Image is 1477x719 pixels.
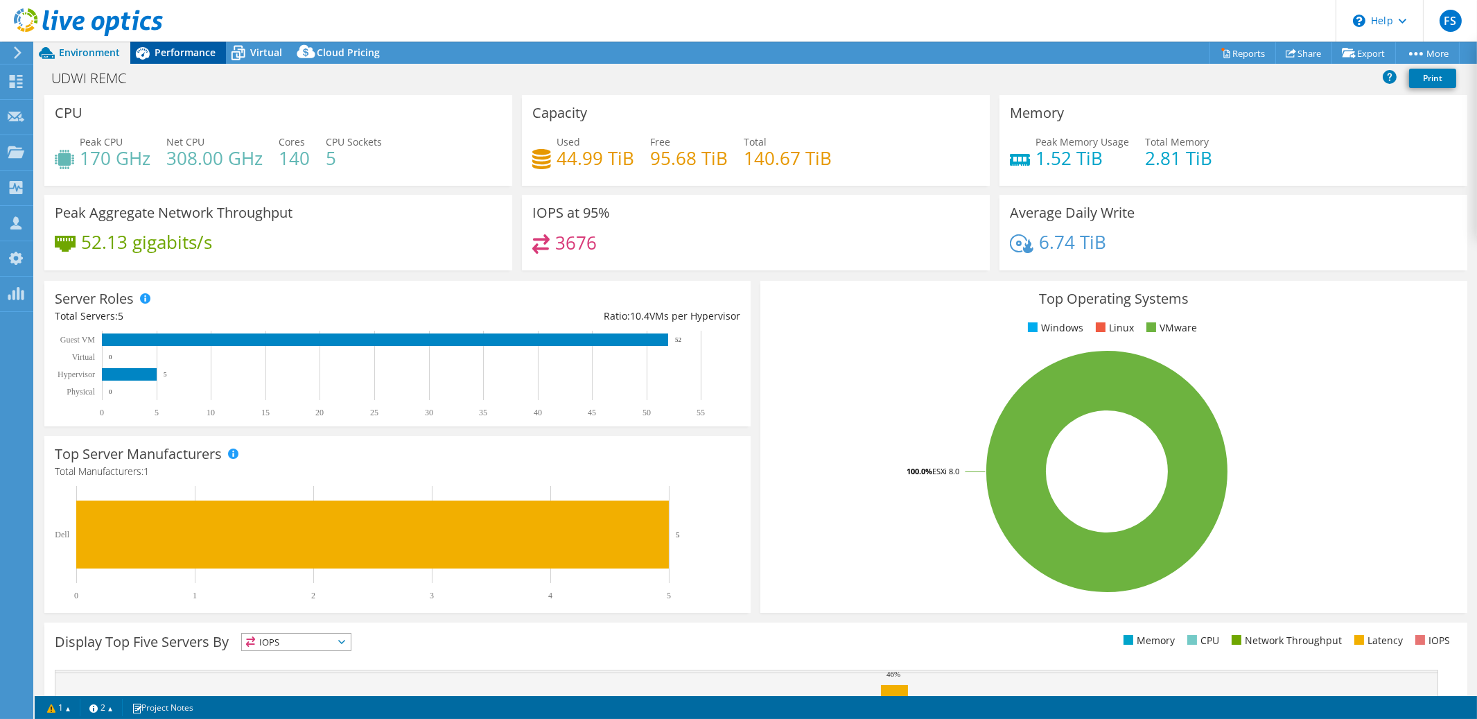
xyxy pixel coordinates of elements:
text: 0 [109,354,112,361]
li: Memory [1120,633,1175,648]
text: 45 [588,408,596,417]
li: Windows [1024,320,1083,336]
text: 46% [886,670,900,678]
h4: 3676 [555,235,597,250]
text: 10 [207,408,215,417]
span: Total [744,135,767,148]
span: Net CPU [166,135,204,148]
h3: Server Roles [55,291,134,306]
h4: Total Manufacturers: [55,464,740,479]
h4: 95.68 TiB [650,150,728,166]
text: 20 [315,408,324,417]
a: Reports [1209,42,1276,64]
li: VMware [1143,320,1197,336]
text: 0 [109,388,112,395]
a: More [1395,42,1460,64]
span: Total Memory [1145,135,1209,148]
span: Peak CPU [80,135,123,148]
li: CPU [1184,633,1219,648]
h3: IOPS at 95% [532,205,610,220]
a: Share [1275,42,1332,64]
span: Used [557,135,580,148]
text: 2 [311,591,315,600]
span: 1 [143,465,149,478]
text: 3 [430,591,434,600]
text: Dell [55,530,69,539]
li: Linux [1092,320,1134,336]
text: 0 [74,591,78,600]
h4: 44.99 TiB [557,150,634,166]
h3: Top Server Manufacturers [55,447,222,462]
text: 50 [643,408,651,417]
text: Virtual [72,352,96,362]
span: Free [650,135,670,148]
h3: Capacity [532,105,587,121]
h3: CPU [55,105,82,121]
h4: 6.74 TiB [1039,234,1106,250]
text: Physical [67,387,95,397]
div: Total Servers: [55,309,398,324]
li: Network Throughput [1228,633,1342,648]
h4: 5 [326,150,382,166]
h3: Peak Aggregate Network Throughput [55,205,292,220]
h4: 140.67 TiB [744,150,832,166]
text: 40 [534,408,542,417]
svg: \n [1353,15,1365,27]
span: Virtual [250,46,282,59]
h4: 308.00 GHz [166,150,263,166]
span: Cores [279,135,305,148]
h3: Memory [1010,105,1064,121]
h4: 170 GHz [80,150,150,166]
text: 5 [155,408,159,417]
text: 1 [193,591,197,600]
text: 30 [425,408,433,417]
span: 5 [118,309,123,322]
text: 55 [697,408,705,417]
text: 5 [164,371,167,378]
tspan: 100.0% [907,466,932,476]
h4: 140 [279,150,310,166]
text: Hypervisor [58,370,95,379]
text: 52 [675,336,681,343]
a: Export [1331,42,1396,64]
text: 35 [479,408,487,417]
span: Performance [155,46,216,59]
h4: 1.52 TiB [1035,150,1129,166]
span: Environment [59,46,120,59]
li: IOPS [1412,633,1450,648]
span: 10.4 [630,309,649,322]
text: 0 [100,408,104,417]
text: 15 [261,408,270,417]
text: 4 [548,591,552,600]
a: 2 [80,699,123,716]
text: 5 [667,591,671,600]
span: IOPS [242,634,351,650]
li: Latency [1351,633,1403,648]
tspan: ESXi 8.0 [932,466,959,476]
div: Ratio: VMs per Hypervisor [398,309,741,324]
h1: UDWI REMC [45,71,148,86]
span: FS [1440,10,1462,32]
h3: Top Operating Systems [771,291,1456,306]
a: Print [1409,69,1456,88]
text: 5 [676,530,680,539]
h4: 2.81 TiB [1145,150,1212,166]
text: Guest VM [60,335,95,345]
h4: 52.13 gigabits/s [81,234,212,250]
a: 1 [37,699,80,716]
span: Cloud Pricing [317,46,380,59]
span: Peak Memory Usage [1035,135,1129,148]
a: Project Notes [122,699,203,716]
text: 25 [370,408,378,417]
span: CPU Sockets [326,135,382,148]
h3: Average Daily Write [1010,205,1135,220]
